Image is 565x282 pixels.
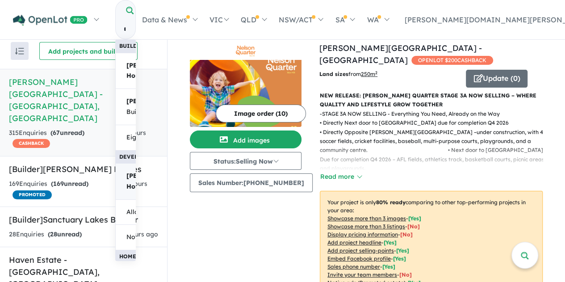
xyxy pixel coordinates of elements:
span: [ Yes ] [393,255,406,262]
strong: [PERSON_NAME] [126,172,181,180]
h5: [Builder] Sanctuary Lakes Builder [9,214,158,226]
div: 28 Enquir ies [9,229,82,240]
a: EightHomes(8Homes) [115,125,138,151]
span: OPENLOT $ 200 CASHBACK [411,56,493,65]
button: Update (0) [466,70,527,88]
a: Nelson Quarter Estate - Box Hill LogoNelson Quarter Estate - Box Hill [190,42,301,127]
button: Add images [190,130,301,148]
span: [ Yes ] [408,215,421,222]
span: [ Yes ] [382,263,395,270]
a: NovoHomes [115,224,138,250]
b: Developers [119,153,156,160]
span: [ No ] [399,271,412,278]
strong: ( unread) [51,180,88,188]
input: Try estate name, suburb, builder or developer [116,20,134,39]
p: from [319,70,459,79]
a: SA [329,4,360,35]
span: Allaro [126,207,167,218]
div: 315 Enquir ies [9,128,121,149]
a: VIC [203,4,234,35]
strong: ( unread) [50,129,84,137]
b: 80 % ready [376,199,406,206]
p: NEW RELEASE: [PERSON_NAME] QUARTER STAGE 3A NOW SELLING – WHERE QUALITY AND LIFESTYLE GROW TOGETHER [320,91,543,109]
b: Builders [119,42,148,49]
span: [ No ] [400,231,413,238]
u: Invite your team members [327,271,397,278]
img: Openlot PRO Logo White [13,15,88,26]
a: [PERSON_NAME][GEOGRAPHIC_DATA] - [GEOGRAPHIC_DATA] [319,43,482,65]
a: QLD [234,4,272,35]
strong: [PERSON_NAME] [126,97,181,105]
span: CASHBACK [13,139,50,148]
a: NSW/ACT [272,4,329,35]
span: 28 [50,230,57,238]
button: Read more [320,172,362,182]
span: [ Yes ] [396,247,409,254]
h5: [Builder] [PERSON_NAME] Homes [9,163,158,175]
a: Data & News [136,4,203,35]
button: Image order (10) [216,105,306,122]
button: Add projects and builders [39,42,138,60]
strong: Homes [126,72,148,80]
strong: Homes [126,182,148,190]
b: Land sizes [319,71,348,77]
h5: [PERSON_NAME][GEOGRAPHIC_DATA] - [GEOGRAPHIC_DATA] , [GEOGRAPHIC_DATA] [9,76,158,124]
span: 169 [53,180,64,188]
sup: 2 [375,70,377,75]
img: Nelson Quarter Estate - Box Hill Logo [193,46,298,56]
span: Novo [126,232,164,243]
a: AllaroHomes [115,199,138,225]
span: 67 [53,129,60,137]
a: [PERSON_NAME] Homes [115,163,138,200]
u: Embed Facebook profile [327,255,391,262]
u: Showcase more than 3 images [327,215,406,222]
span: Eight (8 ) [126,132,193,143]
span: 13 hours ago [119,230,158,238]
u: Sales phone number [327,263,380,270]
a: WA [360,4,394,35]
img: Nelson Quarter Estate - Box Hill [190,60,301,127]
u: Showcase more than 3 listings [327,223,405,230]
button: Status:Selling Now [190,152,301,170]
p: - STAGE 3A NOW SELLING - Everything You Need, Already on the Way • Directly Next door to [GEOGRAP... [320,109,550,201]
a: [PERSON_NAME]Ridge Builders [115,88,138,125]
u: Display pricing information [327,231,398,238]
strong: ( unread) [48,230,82,238]
span: [ No ] [407,223,420,230]
u: 250 m [361,71,377,77]
img: sort.svg [15,48,24,55]
strong: [PERSON_NAME] [126,61,181,69]
u: Add project selling-points [327,247,394,254]
span: Ridge Builders [126,96,199,118]
button: Sales Number:[PHONE_NUMBER] [190,173,313,192]
div: 169 Enquir ies [9,179,122,200]
u: Add project headline [327,239,381,246]
span: PROMOTED [13,190,52,199]
a: [PERSON_NAME] Homes [115,53,138,89]
span: [ Yes ] [384,239,397,246]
